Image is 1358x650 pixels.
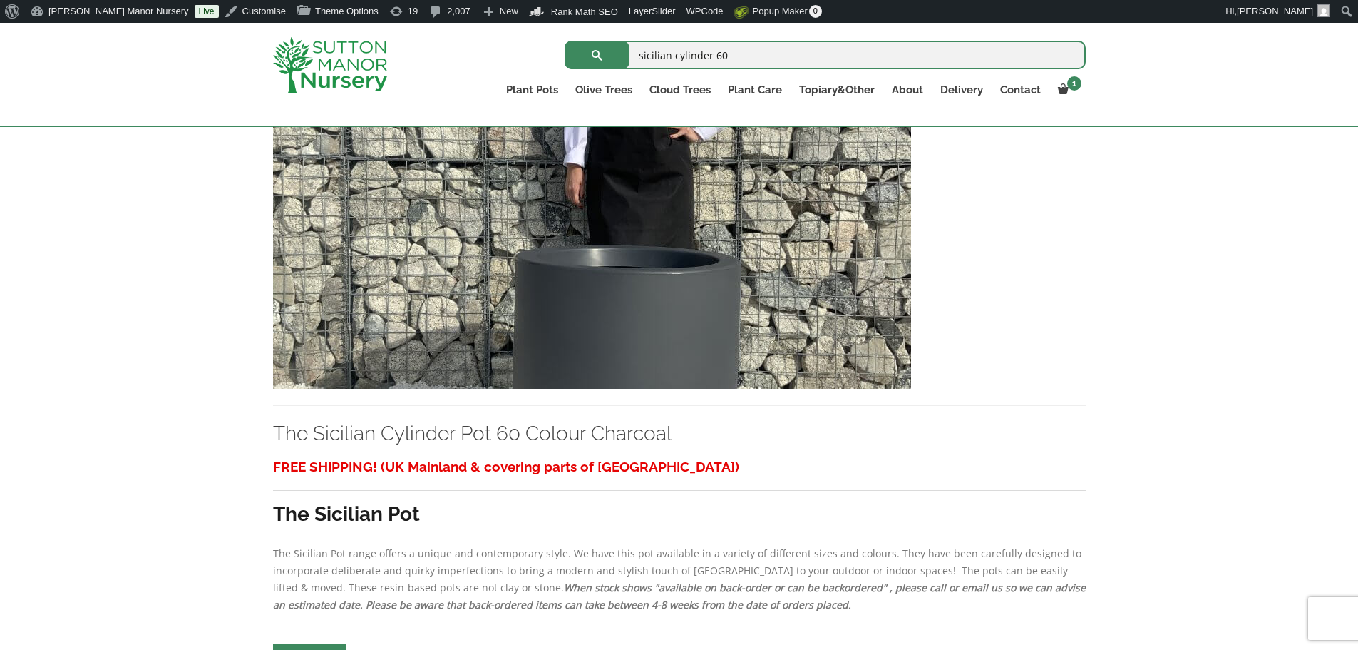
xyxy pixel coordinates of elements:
a: Olive Trees [567,80,641,100]
a: Live [195,5,219,18]
h3: FREE SHIPPING! (UK Mainland & covering parts of [GEOGRAPHIC_DATA]) [273,454,1086,480]
a: The Sicilian Cylinder Pot 60 Colour Charcoal [273,228,911,241]
img: logo [273,37,387,93]
img: The Sicilian Cylinder Pot 60 Colour Charcoal - IMG 8069 [273,82,911,389]
input: Search... [565,41,1086,69]
strong: The Sicilian Pot [273,502,420,526]
a: Plant Care [719,80,791,100]
em: When stock shows "available on back-order or can be backordered" , please call or email us so we ... [273,581,1086,611]
span: [PERSON_NAME] [1237,6,1313,16]
span: Rank Math SEO [551,6,618,17]
a: Delivery [932,80,992,100]
a: About [883,80,932,100]
a: The Sicilian Cylinder Pot 60 Colour Charcoal [273,422,672,445]
a: Topiary&Other [791,80,883,100]
span: 1 [1067,76,1081,91]
a: Cloud Trees [641,80,719,100]
div: The Sicilian Pot range offers a unique and contemporary style. We have this pot available in a va... [273,454,1086,614]
a: 1 [1049,80,1086,100]
a: Plant Pots [498,80,567,100]
span: 0 [809,5,822,18]
a: Contact [992,80,1049,100]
